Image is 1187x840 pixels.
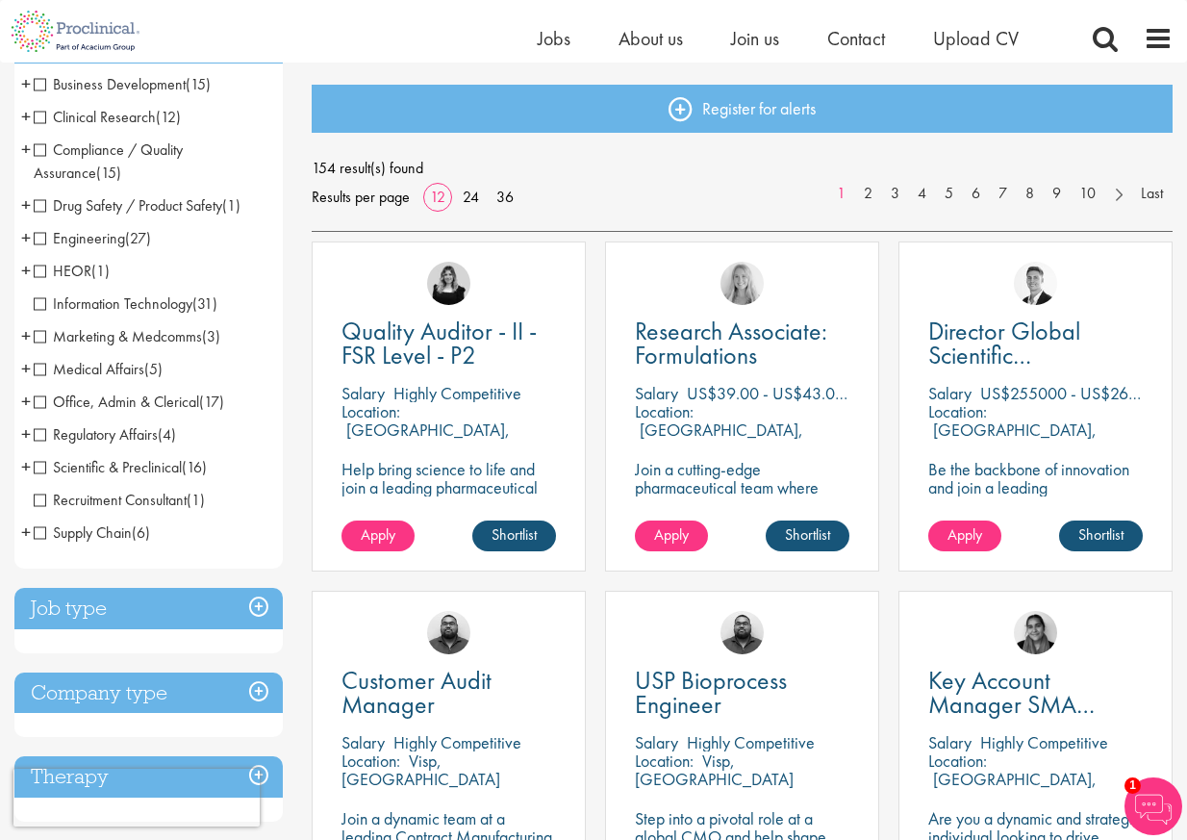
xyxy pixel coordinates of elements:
span: (27) [125,228,151,248]
a: Shannon Briggs [720,262,764,305]
span: + [21,321,31,350]
a: 1 [827,183,855,205]
p: Be the backbone of innovation and join a leading pharmaceutical company to help keep life-changin... [928,460,1143,588]
a: About us [619,26,683,51]
a: Ashley Bennett [720,611,764,654]
p: Visp, [GEOGRAPHIC_DATA] [341,750,500,790]
span: (3) [202,326,220,346]
p: Highly Competitive [687,731,815,753]
p: [GEOGRAPHIC_DATA], [GEOGRAPHIC_DATA] [341,419,510,459]
a: Shortlist [766,521,849,551]
img: Molly Colclough [427,262,470,305]
a: 3 [881,183,909,205]
a: Join us [731,26,779,51]
span: + [21,420,31,448]
p: Visp, [GEOGRAPHIC_DATA] [635,750,794,790]
a: 9 [1043,183,1071,205]
a: 6 [962,183,990,205]
span: Information Technology [34,293,192,314]
a: 4 [908,183,936,205]
span: Medical Affairs [34,359,144,379]
span: (12) [156,107,181,127]
img: Ashley Bennett [427,611,470,654]
span: Drug Safety / Product Safety [34,195,222,216]
span: Location: [341,750,400,772]
span: Office, Admin & Clerical [34,392,199,412]
span: Salary [928,731,972,753]
span: Apply [947,524,982,545]
p: [GEOGRAPHIC_DATA], [GEOGRAPHIC_DATA] [928,419,1097,459]
span: + [21,452,31,481]
span: Business Development [34,74,186,94]
span: Scientific & Preclinical [34,457,207,477]
span: Office, Admin & Clerical [34,392,224,412]
span: Clinical Research [34,107,181,127]
span: Salary [341,731,385,753]
span: Research Associate: Formulations [635,315,827,371]
span: Engineering [34,228,125,248]
a: Director Global Scientific Communications [928,319,1143,368]
span: Jobs [538,26,570,51]
a: USP Bioprocess Engineer [635,669,849,717]
span: Location: [341,400,400,422]
span: 1 [1124,777,1141,794]
span: (1) [91,261,110,281]
span: + [21,256,31,285]
p: Highly Competitive [980,731,1108,753]
span: Quality Auditor - II - FSR Level - P2 [341,315,537,371]
span: + [21,102,31,131]
span: Recruitment Consultant [34,490,187,510]
a: Contact [827,26,885,51]
a: Shortlist [1059,521,1143,551]
a: Register for alerts [312,85,1174,133]
a: 5 [935,183,963,205]
span: Director Global Scientific Communications [928,315,1089,395]
span: (6) [132,522,150,543]
div: Company type [14,673,283,714]
span: Apply [654,524,689,545]
span: Information Technology [34,293,217,314]
span: Supply Chain [34,522,150,543]
span: (4) [158,424,176,445]
a: Shortlist [472,521,556,551]
span: + [21,223,31,252]
h3: Job type [14,588,283,629]
span: USP Bioprocess Engineer [635,664,787,721]
h3: Therapy [14,756,283,798]
span: HEOR [34,261,91,281]
span: Customer Audit Manager [341,664,492,721]
span: Drug Safety / Product Safety [34,195,240,216]
a: George Watson [1014,262,1057,305]
p: Help bring science to life and join a leading pharmaceutical company to play a key role in delive... [341,460,556,570]
a: 36 [490,187,520,207]
p: [GEOGRAPHIC_DATA], [GEOGRAPHIC_DATA] [928,768,1097,808]
span: (31) [192,293,217,314]
a: 2 [854,183,882,205]
span: Recruitment Consultant [34,490,205,510]
span: + [21,387,31,416]
a: Apply [635,521,708,551]
p: Join a cutting-edge pharmaceutical team where your precision and passion for quality will help sh... [635,460,849,551]
span: + [21,135,31,164]
a: 10 [1070,183,1105,205]
span: Location: [635,750,694,772]
span: Location: [635,400,694,422]
span: (17) [199,392,224,412]
span: (1) [222,195,240,216]
span: HEOR [34,261,110,281]
p: [GEOGRAPHIC_DATA], [GEOGRAPHIC_DATA] [635,419,803,459]
span: + [21,191,31,219]
img: Chatbot [1124,777,1182,835]
span: Supply Chain [34,522,132,543]
p: US$39.00 - US$43.00 per hour [687,382,903,404]
span: Medical Affairs [34,359,163,379]
a: Upload CV [933,26,1019,51]
a: 12 [423,187,452,207]
img: Anjali Parbhu [1014,611,1057,654]
a: Research Associate: Formulations [635,319,849,368]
